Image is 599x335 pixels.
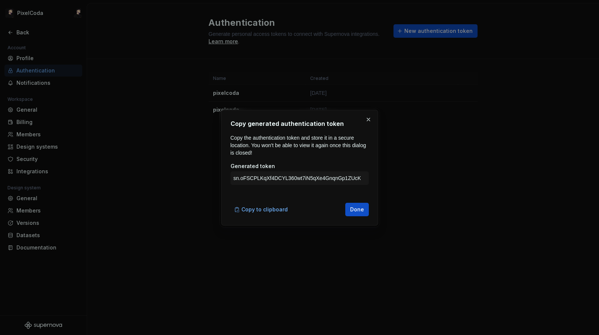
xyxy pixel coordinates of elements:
[231,119,369,128] h2: Copy generated authentication token
[231,162,275,170] label: Generated token
[241,206,288,213] span: Copy to clipboard
[350,206,364,213] span: Done
[231,203,293,216] button: Copy to clipboard
[231,134,369,156] p: Copy the authentication token and store it in a secure location. You won't be able to view it aga...
[345,203,369,216] button: Done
